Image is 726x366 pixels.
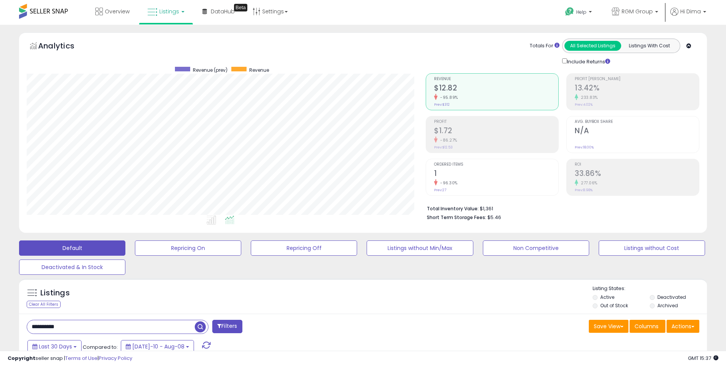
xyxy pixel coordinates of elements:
[434,126,558,137] h2: $1.72
[367,240,473,256] button: Listings without Min/Max
[121,340,194,353] button: [DATE]-10 - Aug-08
[575,102,593,107] small: Prev: 4.02%
[575,120,699,124] span: Avg. Buybox Share
[556,57,619,66] div: Include Returns
[40,288,70,298] h5: Listings
[622,8,653,15] span: RGM Group
[434,163,558,167] span: Ordered Items
[670,8,706,25] a: Hi Dima
[589,320,628,333] button: Save View
[434,188,446,192] small: Prev: 27
[483,240,589,256] button: Non Competitive
[427,205,479,212] b: Total Inventory Value:
[434,77,558,81] span: Revenue
[135,240,241,256] button: Repricing On
[434,84,558,94] h2: $12.82
[434,145,453,150] small: Prev: $12.53
[38,40,89,53] h5: Analytics
[212,320,242,333] button: Filters
[575,163,699,167] span: ROI
[530,42,559,50] div: Totals For
[65,355,98,362] a: Terms of Use
[621,41,678,51] button: Listings With Cost
[434,120,558,124] span: Profit
[39,343,72,350] span: Last 30 Days
[680,8,701,15] span: Hi Dima
[576,9,587,15] span: Help
[575,126,699,137] h2: N/A
[105,8,130,15] span: Overview
[578,180,598,186] small: 277.06%
[487,214,501,221] span: $5.46
[667,320,699,333] button: Actions
[427,214,486,221] b: Short Term Storage Fees:
[83,343,118,351] span: Compared to:
[688,355,718,362] span: 2025-09-10 15:37 GMT
[630,320,665,333] button: Columns
[19,260,125,275] button: Deactivated & In Stock
[559,1,599,25] a: Help
[27,301,61,308] div: Clear All Filters
[211,8,235,15] span: DataHub
[593,285,707,292] p: Listing States:
[438,95,458,100] small: -95.89%
[657,302,678,309] label: Archived
[578,95,598,100] small: 233.83%
[635,322,659,330] span: Columns
[575,169,699,179] h2: 33.86%
[434,102,450,107] small: Prev: $312
[565,7,574,16] i: Get Help
[575,77,699,81] span: Profit [PERSON_NAME]
[159,8,179,15] span: Listings
[657,294,686,300] label: Deactivated
[427,203,694,213] li: $1,361
[132,343,184,350] span: [DATE]-10 - Aug-08
[27,340,82,353] button: Last 30 Days
[564,41,621,51] button: All Selected Listings
[599,240,705,256] button: Listings without Cost
[438,137,457,143] small: -86.27%
[575,145,594,150] small: Prev: 18.00%
[193,67,228,73] span: Revenue (prev)
[438,180,458,186] small: -96.30%
[99,355,132,362] a: Privacy Policy
[8,355,35,362] strong: Copyright
[234,4,247,11] div: Tooltip anchor
[575,84,699,94] h2: 13.42%
[19,240,125,256] button: Default
[8,355,132,362] div: seller snap | |
[249,67,269,73] span: Revenue
[434,169,558,179] h2: 1
[600,294,614,300] label: Active
[575,188,593,192] small: Prev: 8.98%
[251,240,357,256] button: Repricing Off
[600,302,628,309] label: Out of Stock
